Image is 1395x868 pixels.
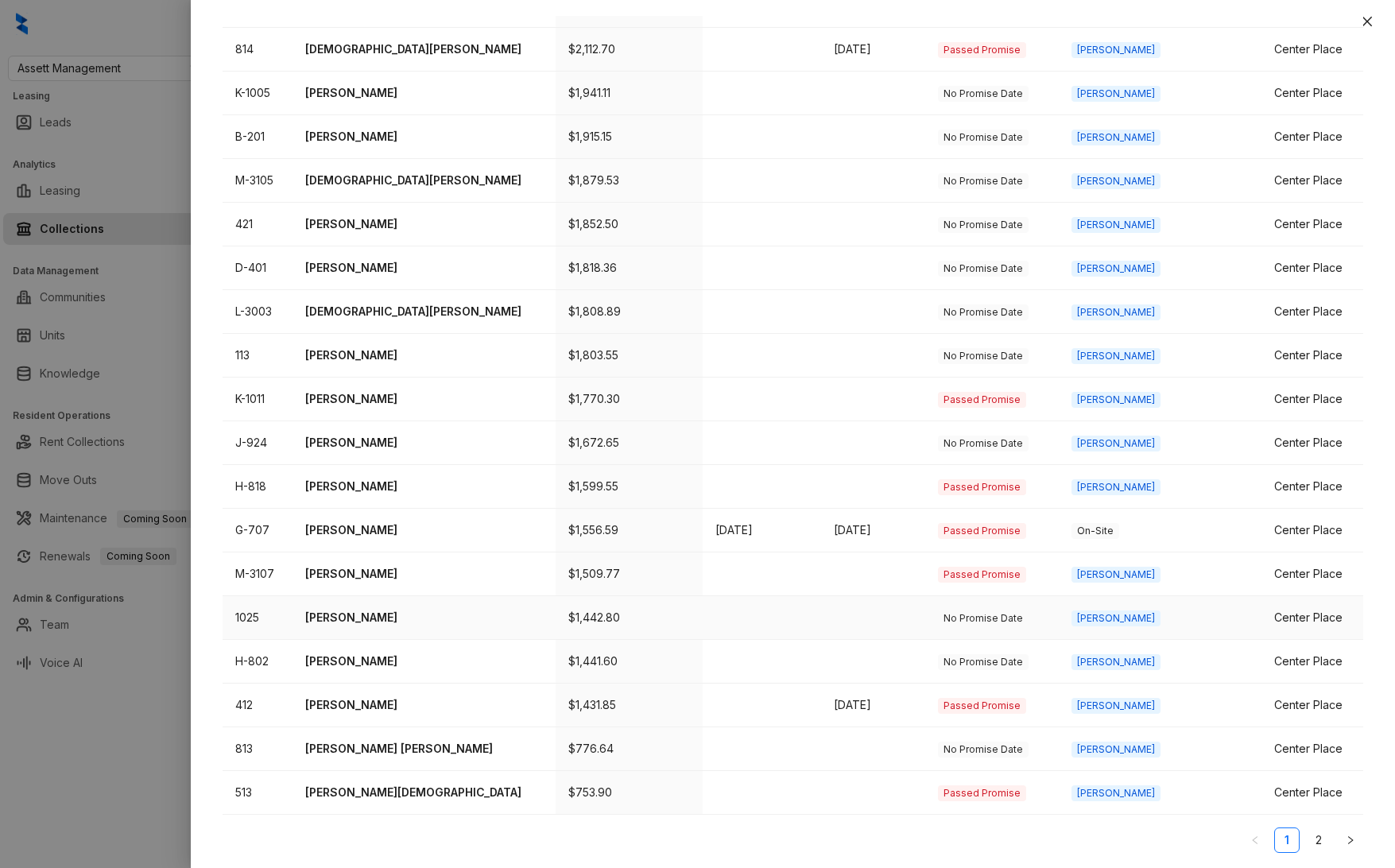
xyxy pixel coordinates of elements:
div: Center Place [1274,565,1350,583]
a: 1 [1275,828,1299,852]
span: No Promise Date [938,130,1029,145]
p: [DEMOGRAPHIC_DATA][PERSON_NAME] [305,303,543,320]
td: $1,852.50 [556,203,703,246]
div: Center Place [1274,41,1350,58]
span: [PERSON_NAME] [1071,567,1161,583]
td: $1,431.85 [556,684,703,727]
span: No Promise Date [938,86,1029,102]
span: Passed Promise [938,567,1026,583]
td: $1,770.30 [556,378,703,421]
td: $1,818.36 [556,246,703,290]
td: $2,112.70 [556,28,703,72]
div: Center Place [1274,434,1350,451]
td: $1,556.59 [556,509,703,552]
span: No Promise Date [938,654,1029,670]
p: [DEMOGRAPHIC_DATA][PERSON_NAME] [305,172,543,189]
div: Center Place [1274,784,1350,801]
li: 2 [1306,827,1331,853]
span: [PERSON_NAME] [1071,654,1161,670]
td: [DATE] [821,684,926,727]
p: [PERSON_NAME] [305,84,543,102]
div: Center Place [1274,128,1350,145]
button: left [1242,827,1268,853]
div: Center Place [1274,390,1350,408]
span: [PERSON_NAME] [1071,130,1161,145]
td: K-1011 [223,378,293,421]
span: No Promise Date [938,348,1029,364]
button: Close [1358,12,1377,31]
li: Previous Page [1242,827,1268,853]
div: Center Place [1274,215,1350,233]
td: $776.64 [556,727,703,771]
td: H-818 [223,465,293,509]
span: No Promise Date [938,742,1029,758]
div: Center Place [1274,740,1350,758]
span: [PERSON_NAME] [1071,785,1161,801]
p: [PERSON_NAME] [305,215,543,233]
p: [PERSON_NAME] [305,128,543,145]
div: Center Place [1274,521,1350,539]
td: [DATE] [703,509,821,552]
td: 813 [223,727,293,771]
td: $1,915.15 [556,115,703,159]
td: M-3105 [223,159,293,203]
td: G-707 [223,509,293,552]
span: Passed Promise [938,523,1026,539]
td: $1,509.77 [556,552,703,596]
span: No Promise Date [938,173,1029,189]
span: Passed Promise [938,42,1026,58]
td: M-3107 [223,552,293,596]
p: [PERSON_NAME] [305,347,543,364]
span: [PERSON_NAME] [1071,304,1161,320]
div: Center Place [1274,84,1350,102]
td: 814 [223,28,293,72]
td: 421 [223,203,293,246]
div: Center Place [1274,172,1350,189]
td: $753.90 [556,771,703,815]
span: No Promise Date [938,436,1029,451]
td: $1,442.80 [556,596,703,640]
span: No Promise Date [938,610,1029,626]
span: [PERSON_NAME] [1071,261,1161,277]
span: [PERSON_NAME] [1071,479,1161,495]
div: Center Place [1274,609,1350,626]
td: H-802 [223,640,293,684]
td: 1025 [223,596,293,640]
td: $1,941.11 [556,72,703,115]
span: [PERSON_NAME] [1071,42,1161,58]
span: No Promise Date [938,304,1029,320]
span: On-Site [1071,523,1119,539]
td: $1,599.55 [556,465,703,509]
li: 1 [1274,827,1300,853]
div: Center Place [1274,478,1350,495]
p: [DEMOGRAPHIC_DATA][PERSON_NAME] [305,41,543,58]
td: L-3003 [223,290,293,334]
a: 2 [1307,828,1331,852]
td: K-1005 [223,72,293,115]
span: [PERSON_NAME] [1071,217,1161,233]
span: No Promise Date [938,217,1029,233]
td: $1,803.55 [556,334,703,378]
span: [PERSON_NAME] [1071,348,1161,364]
span: Passed Promise [938,392,1026,408]
span: [PERSON_NAME] [1071,392,1161,408]
div: Center Place [1274,653,1350,670]
span: [PERSON_NAME] [1071,698,1161,714]
span: close [1361,15,1374,28]
span: [PERSON_NAME] [1071,610,1161,626]
p: [PERSON_NAME] [305,521,543,539]
span: left [1250,835,1260,845]
td: $1,808.89 [556,290,703,334]
td: [DATE] [821,28,926,72]
span: [PERSON_NAME] [1071,173,1161,189]
td: B-201 [223,115,293,159]
span: right [1346,835,1355,845]
span: [PERSON_NAME] [1071,436,1161,451]
td: J-924 [223,421,293,465]
td: $1,879.53 [556,159,703,203]
td: 412 [223,684,293,727]
span: [PERSON_NAME] [1071,742,1161,758]
p: [PERSON_NAME] [305,478,543,495]
td: 113 [223,334,293,378]
div: Center Place [1274,259,1350,277]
